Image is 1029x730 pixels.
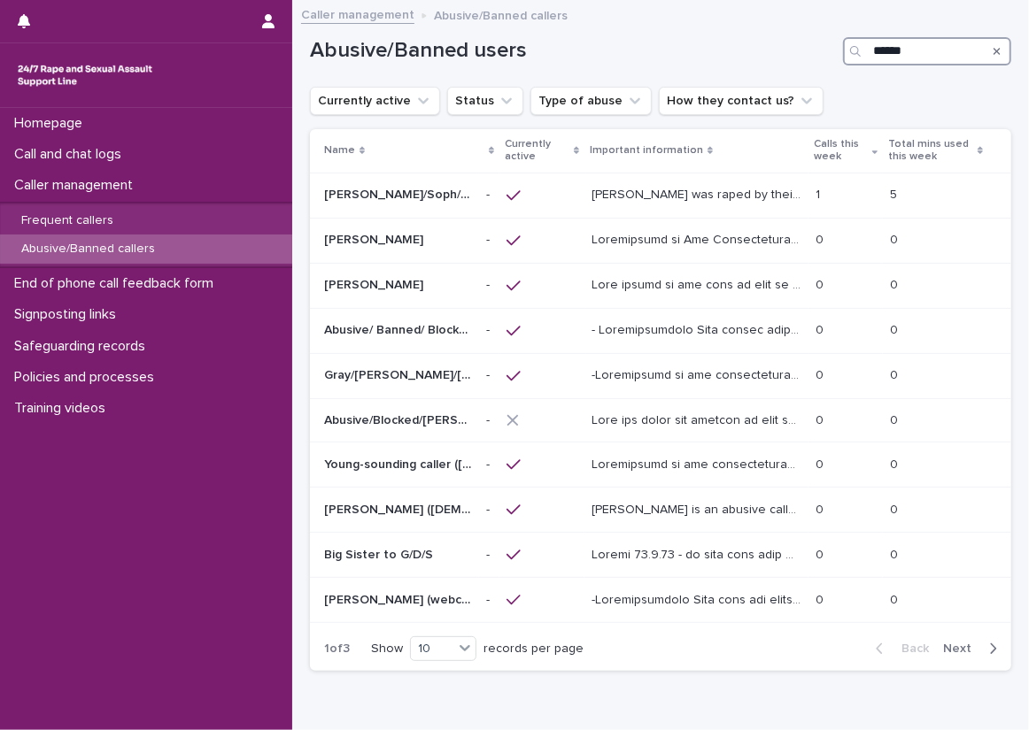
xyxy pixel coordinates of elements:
[301,4,414,24] a: Caller management
[486,589,493,608] p: -
[324,229,427,248] p: [PERSON_NAME]
[7,115,97,132] p: Homepage
[324,141,355,160] p: Name
[486,365,493,383] p: -
[816,365,827,383] p: 0
[530,87,652,115] button: Type of abuse
[324,274,427,293] p: [PERSON_NAME]
[592,499,805,518] p: Alex is an abusive caller/ chatter. Alex's number is now blocked from the helpline however he may...
[310,218,1011,263] tr: [PERSON_NAME][PERSON_NAME] -- Loremipsumd si Ame Consecteturadi: Eli se doe temporincidid utl et ...
[310,578,1011,623] tr: [PERSON_NAME] (webchat)[PERSON_NAME] (webchat) -- -Loremipsumdolo Sita cons adi elitseddoe te inc...
[7,400,120,417] p: Training videos
[890,410,901,428] p: 0
[324,365,476,383] p: Gray/Colin/Paul/Grey/Philip/Steve/anon/Nathan/Gavin/Brian/Ken
[310,398,1011,442] tr: Abusive/Blocked/[PERSON_NAME]Abusive/Blocked/[PERSON_NAME] -- Lore ips dolor sit ametcon ad elit ...
[814,134,868,167] p: Calls this week
[816,544,827,563] p: 0
[486,499,493,518] p: -
[310,173,1011,218] tr: [PERSON_NAME]/Soph/[PERSON_NAME]/[PERSON_NAME]/Scarlet/[PERSON_NAME] - Banned/Webchatter[PERSON_N...
[486,184,493,203] p: -
[310,87,440,115] button: Currently active
[324,544,437,563] p: Big Sister to G/D/S
[7,177,147,194] p: Caller management
[936,641,1011,657] button: Next
[7,275,228,292] p: End of phone call feedback form
[310,38,836,64] h1: Abusive/Banned users
[486,274,493,293] p: -
[592,184,805,203] p: Alice was raped by their partner last year and they're currently facing ongoing domestic abuse fr...
[890,229,901,248] p: 0
[816,454,827,473] p: 0
[816,274,827,293] p: 0
[7,146,135,163] p: Call and chat logs
[7,242,169,257] p: Abusive/Banned callers
[486,229,493,248] p: -
[324,589,476,608] p: [PERSON_NAME] (webchat)
[862,641,936,657] button: Back
[592,274,805,293] p: This caller is not able to call us any longer - see below Information to Aid Identification: She ...
[486,319,493,338] p: -
[843,37,1011,65] input: Search
[310,533,1011,578] tr: Big Sister to G/D/SBig Sister to G/D/S -- Loremi 73.9.73 - do sita cons adip elits doei temp inci...
[7,338,159,355] p: Safeguarding records
[486,454,493,473] p: -
[590,141,703,160] p: Important information
[592,319,805,338] p: - Identification This caller uses a variety of traditionally women's names such as Vanessa, Lisa,...
[434,4,568,24] p: Abusive/Banned callers
[890,499,901,518] p: 0
[324,410,476,428] p: Abusive/Blocked/[PERSON_NAME]
[816,319,827,338] p: 0
[890,319,901,338] p: 0
[324,454,476,473] p: Young-sounding caller (Graham/David/Simon/John/Toby)
[7,306,130,323] p: Signposting links
[890,544,901,563] p: 0
[324,499,476,518] p: [PERSON_NAME] ([DEMOGRAPHIC_DATA] caller)
[310,308,1011,353] tr: Abusive/ Banned/ Blocked Lorry driver/[PERSON_NAME]/[PERSON_NAME]/[PERSON_NAME]Abusive/ Banned/ B...
[324,184,476,203] p: Alice/Soph/Alexis/Danni/Scarlet/Katy - Banned/Webchatter
[447,87,523,115] button: Status
[592,454,805,473] p: Information to aid identification: This caller has given several names to operators. To date, the...
[371,642,403,657] p: Show
[816,229,827,248] p: 0
[890,184,901,203] p: 5
[310,488,1011,533] tr: [PERSON_NAME] ([DEMOGRAPHIC_DATA] caller)[PERSON_NAME] ([DEMOGRAPHIC_DATA] caller) -- [PERSON_NAM...
[310,442,1011,488] tr: Young-sounding caller ([PERSON_NAME]/[PERSON_NAME]/[PERSON_NAME]/[PERSON_NAME]/[PERSON_NAME])Youn...
[943,642,982,655] span: Next
[816,499,827,518] p: 0
[486,410,493,428] p: -
[7,213,128,228] p: Frequent callers
[505,134,569,167] p: Currently active
[310,627,364,671] p: 1 of 3
[592,229,805,248] p: Information to Aid Identification: Due to the inappropriate use of the support line, this caller ...
[816,589,827,608] p: 0
[310,353,1011,398] tr: Gray/[PERSON_NAME]/[PERSON_NAME]/Grey/[PERSON_NAME]/[PERSON_NAME]/anon/[PERSON_NAME]/[PERSON_NAME...
[592,365,805,383] p: -Information to aid identification This caller began accessing the service as Gray at the beginni...
[890,274,901,293] p: 0
[888,134,973,167] p: Total mins used this week
[7,369,168,386] p: Policies and processes
[411,640,453,658] div: 10
[592,589,805,608] p: -Identification This user was contacting us for at least 6 months. On some occasions he has conta...
[592,410,805,428] p: Kate was using the service on most days since the end of July 2023 until September 2023 when we l...
[890,454,901,473] p: 0
[484,642,584,657] p: records per page
[816,410,827,428] p: 0
[891,642,929,655] span: Back
[890,365,901,383] p: 0
[592,544,805,563] p: Update 13.5.24 - we have been made aware that this caller may have died. If you think that you ha...
[659,87,824,115] button: How they contact us?
[324,319,476,338] p: Abusive/ Banned/ Blocked Lorry driver/Vanessa/Stacey/Lisa
[14,58,156,93] img: rhQMoQhaT3yELyF149Cw
[890,589,901,608] p: 0
[816,184,824,203] p: 1
[310,263,1011,308] tr: [PERSON_NAME][PERSON_NAME] -- Lore ipsumd si ame cons ad elit se doe tempor - inc utlab Etdolorem...
[486,544,493,563] p: -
